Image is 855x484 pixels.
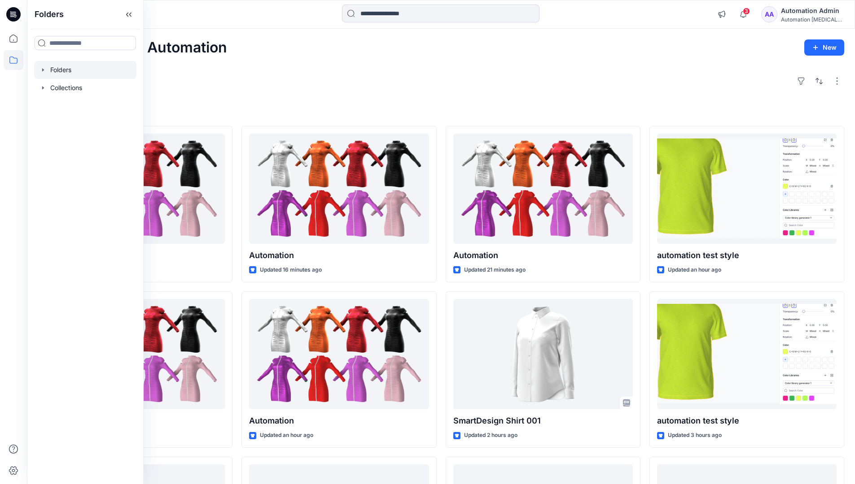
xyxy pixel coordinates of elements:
[249,249,429,262] p: Automation
[453,134,633,244] a: Automation
[781,16,844,23] div: Automation [MEDICAL_DATA]...
[453,249,633,262] p: Automation
[453,299,633,410] a: SmartDesign Shirt 001
[668,431,722,440] p: Updated 3 hours ago
[38,106,844,117] h4: Styles
[260,431,313,440] p: Updated an hour ago
[453,415,633,427] p: SmartDesign Shirt 001
[464,265,526,275] p: Updated 21 minutes ago
[761,6,777,22] div: AA
[249,415,429,427] p: Automation
[657,299,837,410] a: automation test style
[260,265,322,275] p: Updated 16 minutes ago
[668,265,721,275] p: Updated an hour ago
[657,415,837,427] p: automation test style
[249,134,429,244] a: Automation
[464,431,517,440] p: Updated 2 hours ago
[781,5,844,16] div: Automation Admin
[249,299,429,410] a: Automation
[804,39,844,56] button: New
[743,8,750,15] span: 3
[657,134,837,244] a: automation test style
[657,249,837,262] p: automation test style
